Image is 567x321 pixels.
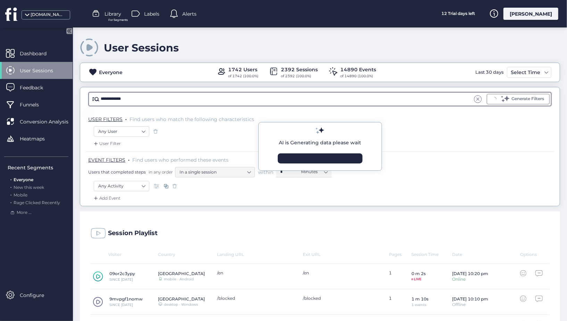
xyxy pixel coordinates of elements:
div: 0 m 2s [411,271,426,276]
nz-select-item: Any Activity [98,181,145,191]
div: 1 events [411,303,428,307]
div: AI is Generating data please wait [279,139,361,146]
div: /blocked [217,296,296,301]
span: New this week [14,185,44,190]
div: /en [217,270,296,275]
span: within [258,169,273,176]
div: 12 Trial days left [432,8,484,20]
div: 09or2c3ypy [109,271,135,276]
span: More ... [17,209,32,216]
div: desktop · Windows [164,303,198,306]
div: /en [303,270,382,275]
span: Everyone [14,177,33,182]
span: . [10,176,11,182]
div: [DATE] 10:20 pm [452,271,488,276]
span: Mobile [14,192,27,198]
div: Exit URL [303,252,389,257]
div: 1 m 10s [411,296,428,302]
span: Feedback [20,84,53,91]
div: SINCE [DATE] [109,278,135,281]
div: Add Event [92,195,120,202]
div: [DOMAIN_NAME] [31,11,65,18]
div: Options [520,252,543,257]
div: [DATE] 10:10 pm [452,296,488,302]
span: . [128,155,130,162]
div: Recent Segments [8,164,68,171]
span: . [10,199,11,205]
div: Offline [452,303,488,307]
div: 1742 Users [228,66,258,73]
div: Everyone [99,69,123,76]
div: Generate Filters [511,96,544,102]
button: Generate Filters [487,94,550,104]
span: Library [105,10,121,18]
nz-select-item: Any User [98,126,145,137]
span: User Sessions [20,67,64,74]
div: SINCE [DATE] [109,303,143,307]
div: [GEOGRAPHIC_DATA] [158,271,205,276]
span: . [125,115,127,122]
div: [GEOGRAPHIC_DATA] [158,296,205,302]
div: 1 [389,296,411,308]
div: Last 30 days [474,67,505,78]
span: . [10,191,11,198]
nz-select-item: In a single session [180,167,250,177]
span: Find users who match the following characteristics [130,116,254,122]
div: Session Time [411,252,452,257]
nz-select-item: Minutes [301,167,327,177]
div: 14890 Events [340,66,376,73]
span: Labels [144,10,159,18]
span: For Segments [108,18,128,22]
div: Online [452,277,488,281]
span: Dashboard [20,50,57,57]
div: of 1742 (100.0%) [228,73,258,79]
div: Visitor [90,252,158,257]
div: User Sessions [104,41,179,54]
div: Select Time [509,68,542,77]
span: Heatmaps [20,135,55,143]
div: of 14890 (100.0%) [340,73,376,79]
div: Country [158,252,217,257]
div: Session Playlist [108,230,158,237]
div: User Filter [92,140,121,147]
span: USER FILTERS [88,116,123,122]
div: Pages [389,252,411,257]
div: 2392 Sessions [281,66,318,73]
span: Rage Clicked Recently [14,200,60,205]
span: Conversion Analysis [20,118,79,126]
div: Date [452,252,520,257]
div: /blocked [303,296,382,301]
div: 9mvpgf1nomw [109,296,143,302]
div: mobile · Android [164,278,194,281]
div: of 2392 (100.0%) [281,73,318,79]
div: [PERSON_NAME] [503,8,558,20]
span: . [10,183,11,190]
span: Users that completed steps [88,169,146,175]
span: Alerts [182,10,197,18]
span: Configure [20,291,55,299]
div: Landing URL [217,252,303,257]
div: 1 [389,270,411,283]
span: EVENT FILTERS [88,157,125,163]
span: Funnels [20,101,49,109]
span: Find users who performed these events [132,157,228,163]
span: in any order [147,169,173,175]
